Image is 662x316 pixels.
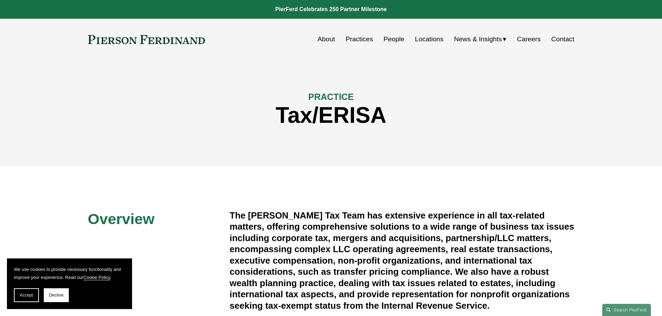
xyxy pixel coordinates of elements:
section: Cookie banner [7,258,132,309]
a: folder dropdown [454,33,507,46]
a: Locations [415,33,443,46]
button: Decline [44,288,69,302]
h4: The [PERSON_NAME] Tax Team has extensive experience in all tax-related matters, offering comprehe... [230,210,574,311]
a: Practices [345,33,373,46]
span: PRACTICE [308,92,354,102]
a: People [384,33,404,46]
p: We use cookies to provide necessary functionality and improve your experience. Read our . [14,265,125,281]
button: Accept [14,288,39,302]
a: Cookie Policy [83,275,110,280]
a: Careers [517,33,541,46]
span: Overview [88,211,155,227]
a: About [318,33,335,46]
span: Decline [49,293,64,298]
span: News & Insights [454,33,502,45]
a: Search this site [602,304,651,316]
span: Accept [20,293,33,298]
a: Contact [551,33,574,46]
h1: Tax/ERISA [88,103,574,128]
